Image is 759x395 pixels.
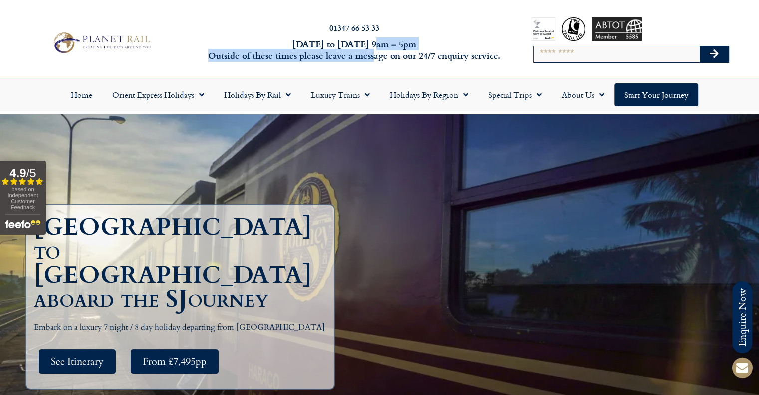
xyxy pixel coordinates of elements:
[5,83,754,106] nav: Menu
[143,355,207,368] span: From £7,495pp
[34,321,331,334] p: Embark on a luxury 7 night / 8 day holiday departing from [GEOGRAPHIC_DATA]
[478,83,552,106] a: Special Trips
[380,83,478,106] a: Holidays by Region
[700,46,729,62] button: Search
[329,22,379,33] a: 01347 66 53 33
[49,30,153,55] img: Planet Rail Train Holidays Logo
[34,215,331,311] h1: [GEOGRAPHIC_DATA] to [GEOGRAPHIC_DATA] aboard the SJourney
[205,38,504,62] h6: [DATE] to [DATE] 9am – 5pm Outside of these times please leave a message on our 24/7 enquiry serv...
[51,355,104,368] span: See Itinerary
[102,83,214,106] a: Orient Express Holidays
[214,83,301,106] a: Holidays by Rail
[61,83,102,106] a: Home
[301,83,380,106] a: Luxury Trains
[39,349,116,374] a: See Itinerary
[552,83,614,106] a: About Us
[614,83,698,106] a: Start your Journey
[131,349,219,374] a: From £7,495pp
